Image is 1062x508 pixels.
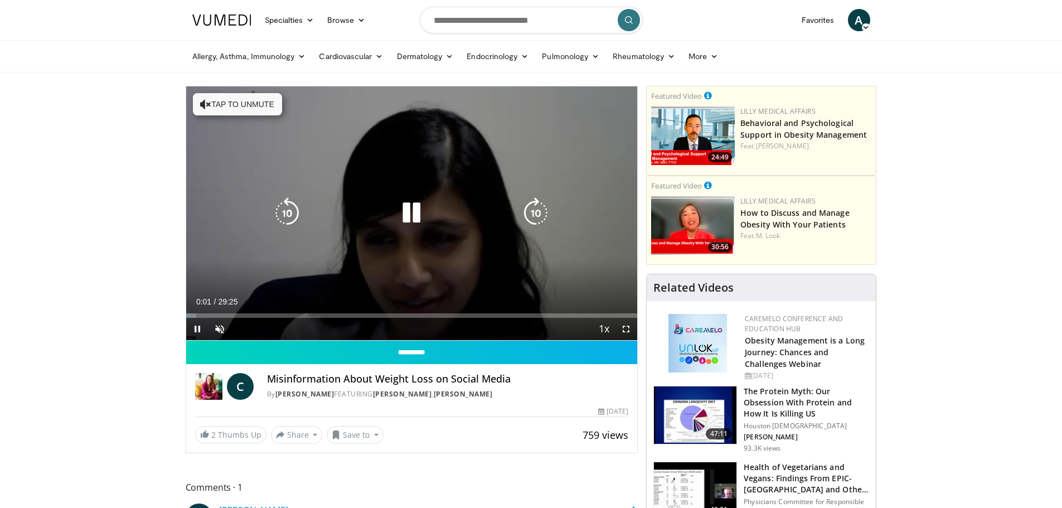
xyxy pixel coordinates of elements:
img: VuMedi Logo [192,14,251,26]
span: Comments 1 [186,480,638,495]
a: M. Look [756,231,780,240]
a: How to Discuss and Manage Obesity With Your Patients [740,207,850,230]
p: 93.3K views [744,444,780,453]
a: Behavioral and Psychological Support in Obesity Management [740,118,867,140]
div: By FEATURING , [267,389,628,399]
div: [DATE] [745,371,867,381]
a: Lilly Medical Affairs [740,107,816,116]
a: Allergy, Asthma, Immunology [186,45,313,67]
button: Tap to unmute [193,93,282,115]
div: Progress Bar [186,313,638,318]
a: Browse [321,9,372,31]
a: Favorites [795,9,841,31]
span: 759 views [583,428,628,442]
a: Rheumatology [606,45,682,67]
span: 30:56 [708,242,732,252]
small: Featured Video [651,181,702,191]
a: A [848,9,870,31]
video-js: Video Player [186,86,638,341]
a: [PERSON_NAME] [275,389,334,399]
input: Search topics, interventions [420,7,643,33]
img: Dr. Carolynn Francavilla [195,373,222,400]
p: Houston [DEMOGRAPHIC_DATA] [744,422,869,430]
div: Feat. [740,231,871,241]
a: Obesity Management is a Long Journey: Chances and Challenges Webinar [745,335,865,369]
span: 2 [211,429,216,440]
div: Feat. [740,141,871,151]
span: 24:49 [708,152,732,162]
a: CaReMeLO Conference and Education Hub [745,314,843,333]
a: [PERSON_NAME] [434,389,493,399]
a: More [682,45,725,67]
h4: Related Videos [653,281,734,294]
h3: Health of Vegetarians and Vegans: Findings From EPIC-[GEOGRAPHIC_DATA] and Othe… [744,462,869,495]
button: Pause [186,318,208,340]
img: b7b8b05e-5021-418b-a89a-60a270e7cf82.150x105_q85_crop-smart_upscale.jpg [654,386,736,444]
img: ba3304f6-7838-4e41-9c0f-2e31ebde6754.png.150x105_q85_crop-smart_upscale.png [651,107,735,165]
h4: Misinformation About Weight Loss on Social Media [267,373,628,385]
a: 24:49 [651,107,735,165]
button: Fullscreen [615,318,637,340]
div: [DATE] [598,407,628,417]
button: Unmute [208,318,231,340]
button: Save to [327,426,384,444]
a: Lilly Medical Affairs [740,196,816,206]
h3: The Protein Myth: Our Obsession With Protein and How It Is Killing US [744,386,869,419]
a: Cardiovascular [312,45,390,67]
a: Pulmonology [535,45,606,67]
a: [PERSON_NAME] [756,141,809,151]
a: 47:11 The Protein Myth: Our Obsession With Protein and How It Is Killing US Houston [DEMOGRAPHIC_... [653,386,869,453]
a: C [227,373,254,400]
small: Featured Video [651,91,702,101]
span: 29:25 [218,297,237,306]
span: 0:01 [196,297,211,306]
a: 30:56 [651,196,735,255]
a: [PERSON_NAME] [373,389,432,399]
span: / [214,297,216,306]
span: 47:11 [706,428,733,439]
a: Dermatology [390,45,460,67]
a: 2 Thumbs Up [195,426,266,443]
button: Share [271,426,323,444]
img: 45df64a9-a6de-482c-8a90-ada250f7980c.png.150x105_q85_autocrop_double_scale_upscale_version-0.2.jpg [668,314,727,372]
p: [PERSON_NAME] [744,433,869,442]
a: Specialties [258,9,321,31]
button: Playback Rate [593,318,615,340]
a: Endocrinology [460,45,535,67]
img: c98a6a29-1ea0-4bd5-8cf5-4d1e188984a7.png.150x105_q85_crop-smart_upscale.png [651,196,735,255]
